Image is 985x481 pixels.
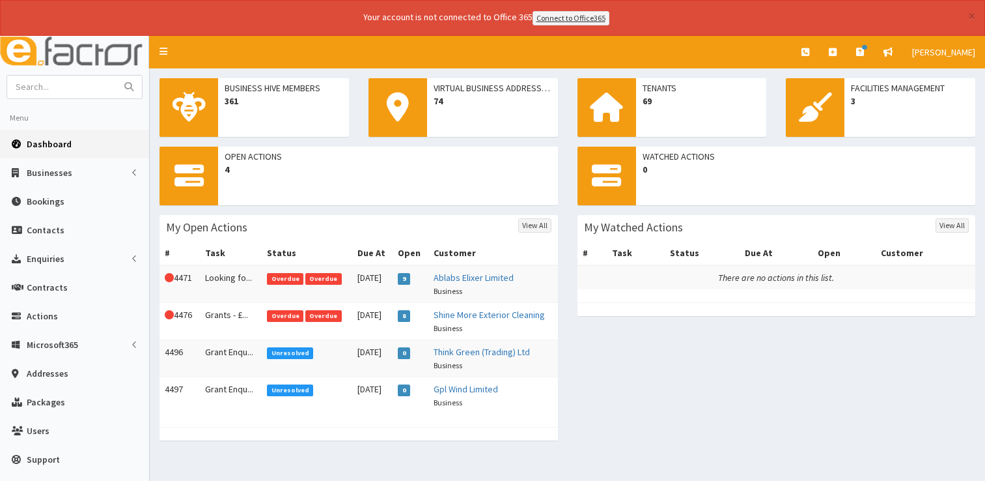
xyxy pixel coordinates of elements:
i: There are no actions in this list. [718,272,834,284]
i: This Action is overdue! [165,273,174,282]
th: Open [393,241,428,265]
th: Open [812,241,876,265]
span: Facilities Management [851,81,969,95]
span: Actions [27,310,58,322]
span: Bookings [27,196,64,207]
th: Customer [876,241,975,265]
small: Business [434,398,462,407]
th: # [160,241,200,265]
span: 9 [398,273,410,285]
td: Grant Enqu... [200,377,262,414]
th: Due At [352,241,393,265]
input: Search... [7,76,117,98]
td: 4471 [160,265,200,303]
span: Virtual Business Addresses [434,81,551,95]
span: 74 [434,95,551,108]
td: [DATE] [352,340,393,377]
th: Status [665,241,740,265]
td: Grants - £... [200,302,262,340]
h3: My Watched Actions [584,222,683,233]
td: 4496 [160,340,200,377]
td: 4476 [160,302,200,340]
a: View All [936,218,969,233]
span: Businesses [27,167,72,179]
small: Business [434,360,462,370]
th: # [577,241,607,265]
span: 8 [398,310,410,322]
td: 4497 [160,377,200,414]
span: 361 [225,95,342,108]
span: Overdue [305,310,342,322]
span: 0 [398,347,410,359]
span: 4 [225,163,551,176]
a: View All [518,218,551,233]
span: [PERSON_NAME] [912,46,975,58]
small: Business [434,323,462,333]
th: Due At [740,241,812,265]
span: Enquiries [27,253,64,265]
a: Gpl Wind Limited [434,383,498,395]
span: Addresses [27,368,68,379]
span: Tenants [643,81,760,95]
th: Status [262,241,352,265]
h3: My Open Actions [166,222,247,233]
span: Open Actions [225,150,551,163]
td: [DATE] [352,265,393,303]
span: 0 [643,163,969,176]
th: Task [200,241,262,265]
span: Dashboard [27,138,72,150]
a: Shine More Exterior Cleaning [434,309,545,321]
span: 0 [398,385,410,396]
span: Watched Actions [643,150,969,163]
th: Task [607,241,665,265]
span: 69 [643,95,760,108]
a: Ablabs Elixer Limited [434,272,514,284]
span: 3 [851,95,969,108]
td: Grant Enqu... [200,340,262,377]
span: Packages [27,396,65,408]
span: Overdue [305,273,342,285]
button: × [968,9,975,23]
span: Overdue [267,273,303,285]
span: Users [27,425,49,437]
span: Business Hive Members [225,81,342,95]
td: Looking fo... [200,265,262,303]
i: This Action is overdue! [165,310,174,319]
small: Business [434,286,462,296]
span: Overdue [267,310,303,322]
span: Unresolved [267,385,313,396]
span: Contracts [27,282,68,293]
a: Connect to Office365 [533,11,609,25]
a: Think Green (Trading) Ltd [434,346,530,358]
span: Support [27,454,60,465]
div: Your account is not connected to Office 365 [105,10,867,25]
td: [DATE] [352,302,393,340]
span: Unresolved [267,347,313,359]
th: Customer [428,241,558,265]
a: [PERSON_NAME] [902,36,985,68]
td: [DATE] [352,377,393,414]
span: Microsoft365 [27,339,78,351]
span: Contacts [27,224,64,236]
